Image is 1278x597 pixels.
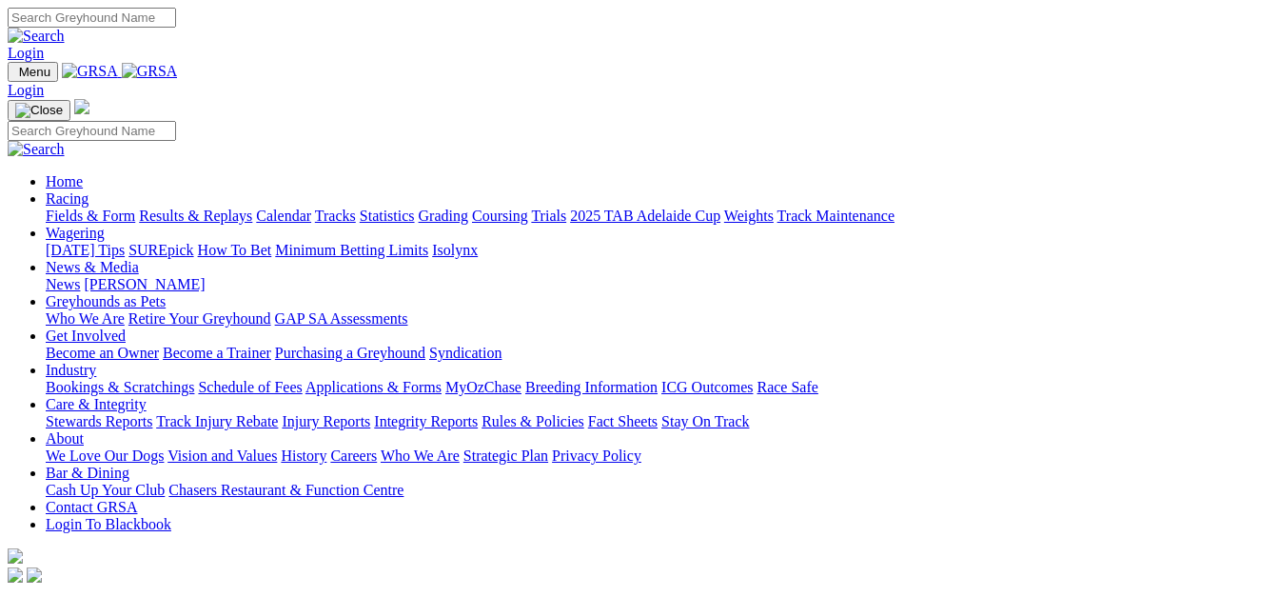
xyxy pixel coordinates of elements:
[8,567,23,583] img: facebook.svg
[46,379,194,395] a: Bookings & Scratchings
[282,413,370,429] a: Injury Reports
[156,413,278,429] a: Track Injury Rebate
[429,345,501,361] a: Syndication
[139,208,252,224] a: Results & Replays
[8,121,176,141] input: Search
[128,310,271,327] a: Retire Your Greyhound
[46,259,139,275] a: News & Media
[168,482,403,498] a: Chasers Restaurant & Function Centre
[8,100,70,121] button: Toggle navigation
[315,208,356,224] a: Tracks
[46,190,88,207] a: Racing
[46,448,164,464] a: We Love Our Dogs
[330,448,377,464] a: Careers
[46,345,159,361] a: Become an Owner
[27,567,42,583] img: twitter.svg
[46,396,147,412] a: Care & Integrity
[128,242,193,258] a: SUREpick
[8,62,58,82] button: Toggle navigation
[275,242,428,258] a: Minimum Betting Limits
[588,413,658,429] a: Fact Sheets
[8,28,65,45] img: Search
[472,208,528,224] a: Coursing
[46,413,152,429] a: Stewards Reports
[8,82,44,98] a: Login
[46,482,165,498] a: Cash Up Your Club
[46,293,166,309] a: Greyhounds as Pets
[46,208,135,224] a: Fields & Form
[46,310,1270,328] div: Greyhounds as Pets
[46,482,1270,499] div: Bar & Dining
[661,379,753,395] a: ICG Outcomes
[445,379,521,395] a: MyOzChase
[46,430,84,447] a: About
[275,345,425,361] a: Purchasing a Greyhound
[256,208,311,224] a: Calendar
[374,413,478,429] a: Integrity Reports
[46,516,171,532] a: Login To Blackbook
[46,328,126,344] a: Get Involved
[122,63,178,80] img: GRSA
[46,225,105,241] a: Wagering
[432,242,478,258] a: Isolynx
[46,276,1270,293] div: News & Media
[167,448,277,464] a: Vision and Values
[8,141,65,158] img: Search
[46,173,83,189] a: Home
[46,276,80,292] a: News
[62,63,118,80] img: GRSA
[46,208,1270,225] div: Racing
[777,208,895,224] a: Track Maintenance
[360,208,415,224] a: Statistics
[19,65,50,79] span: Menu
[84,276,205,292] a: [PERSON_NAME]
[46,242,125,258] a: [DATE] Tips
[74,99,89,114] img: logo-grsa-white.png
[46,345,1270,362] div: Get Involved
[525,379,658,395] a: Breeding Information
[275,310,408,327] a: GAP SA Assessments
[661,413,749,429] a: Stay On Track
[163,345,271,361] a: Become a Trainer
[46,379,1270,396] div: Industry
[198,242,272,258] a: How To Bet
[531,208,566,224] a: Trials
[46,310,125,327] a: Who We Are
[757,379,817,395] a: Race Safe
[570,208,720,224] a: 2025 TAB Adelaide Cup
[8,548,23,564] img: logo-grsa-white.png
[419,208,468,224] a: Grading
[46,362,96,378] a: Industry
[46,242,1270,259] div: Wagering
[463,448,548,464] a: Strategic Plan
[46,448,1270,465] div: About
[46,413,1270,430] div: Care & Integrity
[46,499,137,515] a: Contact GRSA
[381,448,460,464] a: Who We Are
[15,103,63,118] img: Close
[724,208,774,224] a: Weights
[552,448,641,464] a: Privacy Policy
[8,45,44,61] a: Login
[198,379,302,395] a: Schedule of Fees
[305,379,442,395] a: Applications & Forms
[482,413,584,429] a: Rules & Policies
[8,8,176,28] input: Search
[46,465,129,481] a: Bar & Dining
[281,448,326,464] a: History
